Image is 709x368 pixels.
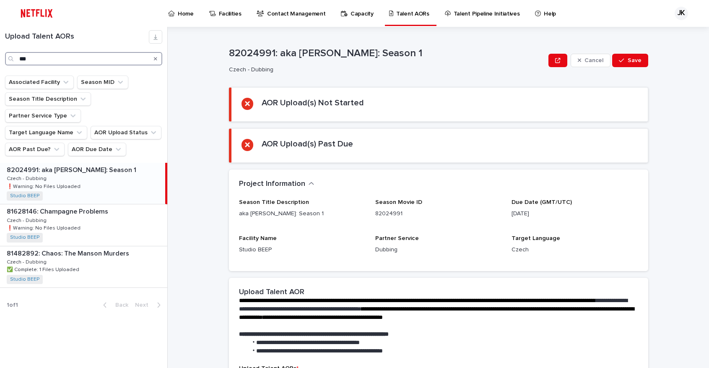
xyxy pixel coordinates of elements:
[229,47,545,60] p: 82024991: aka [PERSON_NAME]: Season 1
[675,7,688,20] div: JK
[239,245,365,254] p: Studio BEEP
[91,126,161,139] button: AOR Upload Status
[239,180,305,189] h2: Project Information
[5,76,74,89] button: Associated Facility
[7,182,82,190] p: ❗️Warning: No Files Uploaded
[17,5,57,22] img: ifQbXi3ZQGMSEF7WDB7W
[96,301,132,309] button: Back
[628,57,641,63] span: Save
[375,209,501,218] p: 82024991
[262,98,364,108] h2: AOR Upload(s) Not Started
[571,54,611,67] button: Cancel
[7,206,110,216] p: 81628146: Champagne Problems
[512,235,560,241] span: Target Language
[512,209,638,218] p: [DATE]
[239,209,365,218] p: aka [PERSON_NAME]: Season 1
[5,109,81,123] button: Partner Service Type
[7,248,131,258] p: 81482892: Chaos: The Manson Murders
[77,76,128,89] button: Season MID
[375,199,422,205] span: Season Movie ID
[239,235,277,241] span: Facility Name
[239,199,309,205] span: Season Title Description
[10,193,39,199] a: Studio BEEP
[5,52,162,65] input: Search
[7,265,81,273] p: ✅ Complete: 1 Files Uploaded
[135,302,153,308] span: Next
[132,301,167,309] button: Next
[5,92,91,106] button: Season Title Description
[262,139,353,149] h2: AOR Upload(s) Past Due
[7,216,48,224] p: Czech - Dubbing
[239,288,304,297] h2: Upload Talent AOR
[10,235,39,240] a: Studio BEEP
[584,57,603,63] span: Cancel
[512,245,638,254] p: Czech
[7,258,48,265] p: Czech - Dubbing
[7,174,48,182] p: Czech - Dubbing
[110,302,128,308] span: Back
[375,245,501,254] p: Dubbing
[10,277,39,282] a: Studio BEEP
[375,235,419,241] span: Partner Service
[68,143,126,156] button: AOR Due Date
[5,126,87,139] button: Target Language Name
[7,164,138,174] p: 82024991: aka [PERSON_NAME]: Season 1
[7,224,82,231] p: ❗️Warning: No Files Uploaded
[612,54,648,67] button: Save
[229,66,542,73] p: Czech - Dubbing
[5,143,65,156] button: AOR Past Due?
[239,180,314,189] button: Project Information
[512,199,572,205] span: Due Date (GMT/UTC)
[5,32,149,42] h1: Upload Talent AORs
